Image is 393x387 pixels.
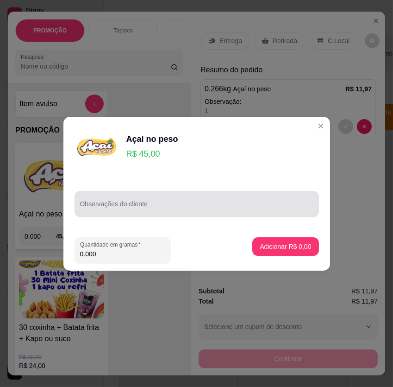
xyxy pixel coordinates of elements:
button: Adicionar R$ 0,00 [252,237,318,256]
p: R$ 45,00 [126,147,178,160]
input: Quantidade em gramas [80,249,165,259]
img: product-image [75,124,121,171]
div: Açaí no peso [126,133,178,146]
p: Adicionar R$ 0,00 [260,242,311,251]
label: Quantidade em gramas [80,241,144,248]
button: Close [313,119,328,133]
input: Observações do cliente [80,203,313,212]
